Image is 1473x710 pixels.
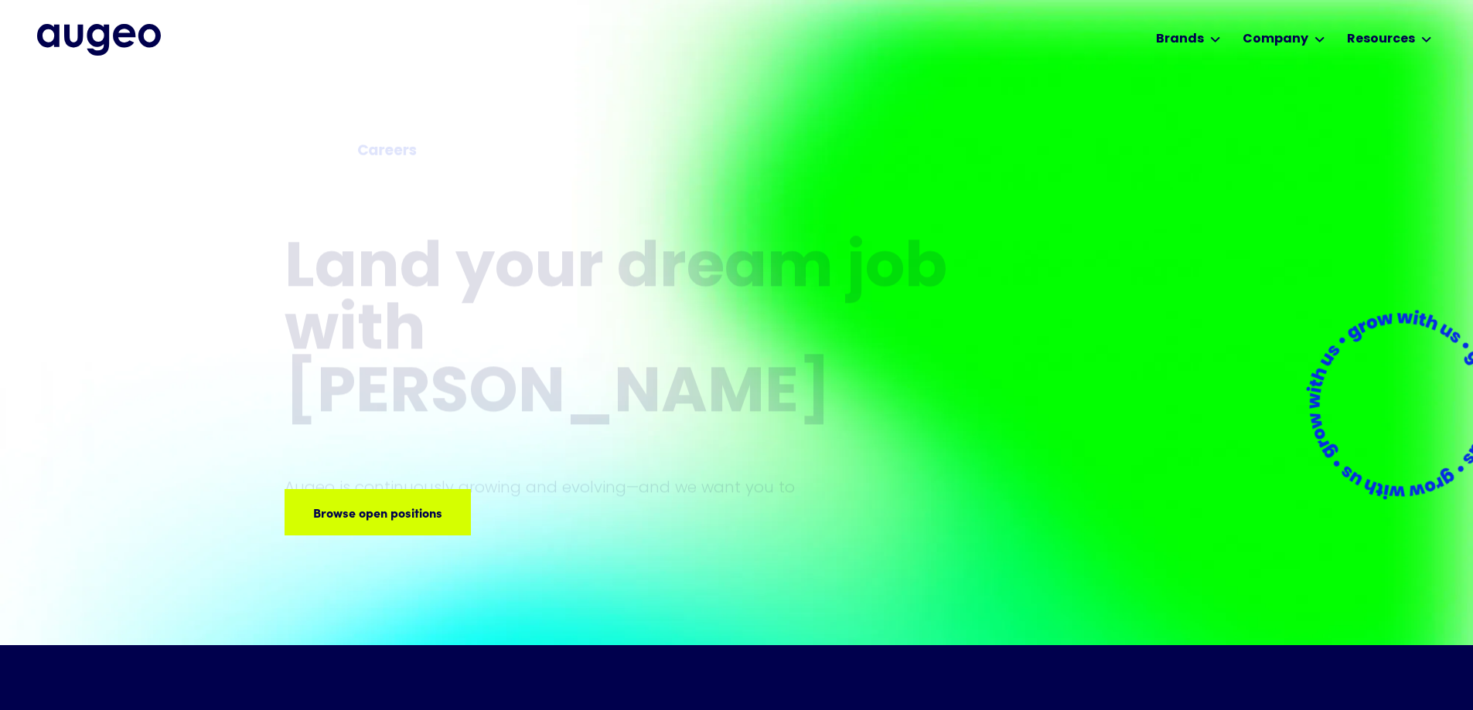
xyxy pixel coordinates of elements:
[285,476,817,519] p: Augeo is continuously growing and evolving—and we want you to grow with us.
[1156,30,1204,49] div: Brands
[1347,30,1415,49] div: Resources
[285,239,953,426] h1: Land your dream job﻿ with [PERSON_NAME]
[357,144,417,159] strong: Careers
[285,489,471,535] a: Browse open positions
[1243,30,1308,49] div: Company
[37,24,161,55] img: Augeo's full logo in midnight blue.
[37,24,161,55] a: home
